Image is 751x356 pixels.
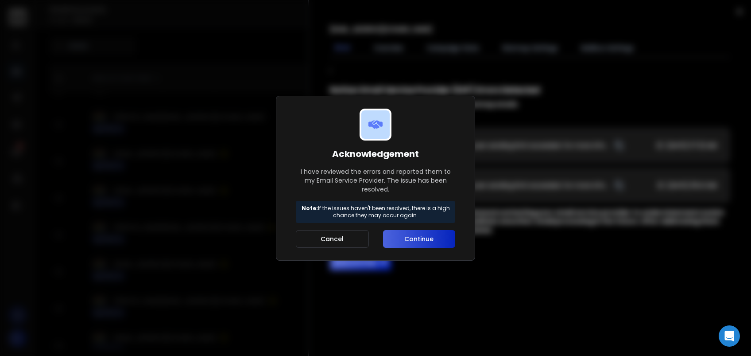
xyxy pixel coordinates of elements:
h1: Acknowledgement [296,148,455,160]
strong: Note: [302,204,318,212]
div: ; [330,64,730,270]
p: I have reviewed the errors and reported them to my Email Service Provider. The issue has been res... [296,167,455,194]
div: Open Intercom Messenger [719,325,740,347]
button: Cancel [296,230,369,248]
p: If the issues haven't been resolved, there is a high chance they may occur again. [300,205,451,219]
button: Continue [383,230,455,248]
